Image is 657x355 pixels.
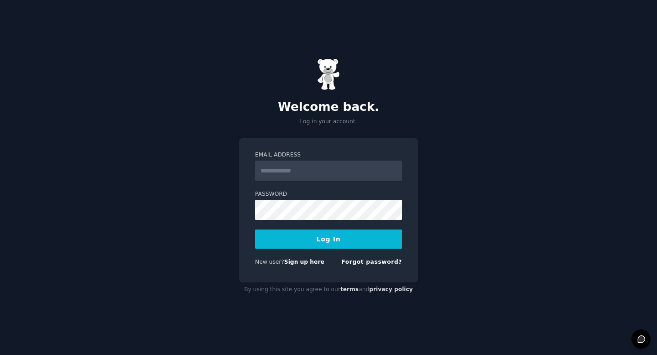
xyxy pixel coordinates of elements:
h2: Welcome back. [239,100,418,115]
img: Gummy Bear [317,58,340,90]
a: terms [340,286,359,292]
button: Log In [255,230,402,249]
a: Sign up here [284,259,324,265]
div: By using this site you agree to our and [239,282,418,297]
a: privacy policy [369,286,413,292]
label: Password [255,190,402,198]
a: Forgot password? [341,259,402,265]
span: New user? [255,259,284,265]
label: Email Address [255,151,402,159]
p: Log in your account. [239,118,418,126]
